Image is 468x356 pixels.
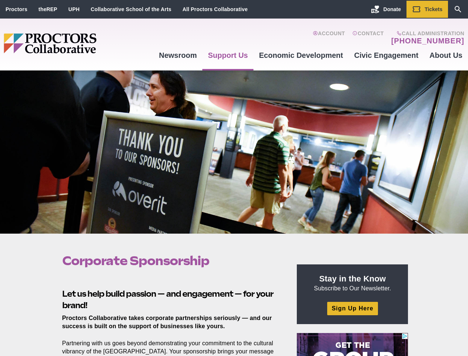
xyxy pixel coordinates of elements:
[313,30,345,45] a: Account
[62,277,280,311] h2: Let us help build passion — and engagement — for your brand!
[4,33,153,53] img: Proctors logo
[327,302,378,315] a: Sign Up Here
[39,6,57,12] a: theREP
[389,30,464,36] span: Call Administration
[391,36,464,45] a: [PHONE_NUMBER]
[306,273,399,293] p: Subscribe to Our Newsletter.
[153,45,202,65] a: Newsroom
[202,45,253,65] a: Support Us
[349,45,424,65] a: Civic Engagement
[384,6,401,12] span: Donate
[425,6,442,12] span: Tickets
[91,6,172,12] a: Collaborative School of the Arts
[182,6,248,12] a: All Proctors Collaborative
[352,30,384,45] a: Contact
[448,1,468,18] a: Search
[253,45,349,65] a: Economic Development
[6,6,27,12] a: Proctors
[365,1,406,18] a: Donate
[69,6,80,12] a: UPH
[62,315,272,329] strong: Proctors Collaborative takes corporate partnerships seriously — and our success is built on the s...
[406,1,448,18] a: Tickets
[319,274,386,283] strong: Stay in the Know
[62,254,280,268] h1: Corporate Sponsorship
[424,45,468,65] a: About Us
